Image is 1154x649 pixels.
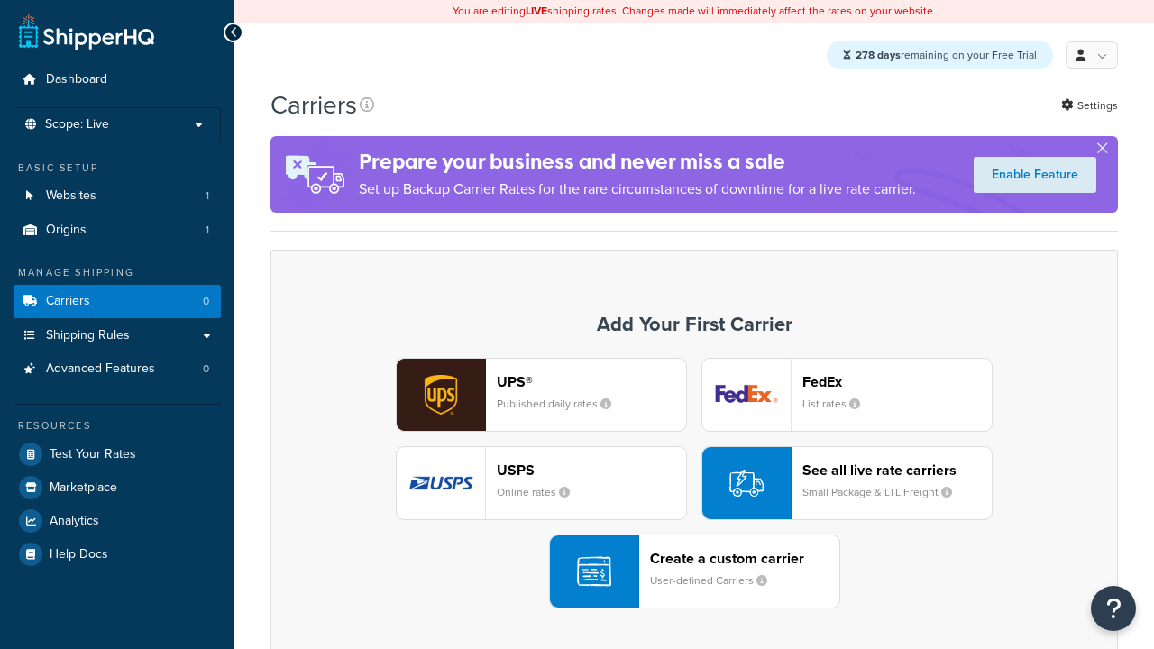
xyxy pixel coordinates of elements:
[50,514,99,529] span: Analytics
[14,214,221,247] a: Origins 1
[802,396,875,412] small: List rates
[827,41,1053,69] div: remaining on your Free Trial
[359,177,916,202] p: Set up Backup Carrier Rates for the rare circumstances of downtime for a live rate carrier.
[14,214,221,247] li: Origins
[14,418,221,434] div: Resources
[46,188,96,204] span: Websites
[206,188,209,204] span: 1
[577,554,611,589] img: icon-carrier-custom-c93b8a24.svg
[1091,586,1136,631] button: Open Resource Center
[650,572,782,589] small: User-defined Carriers
[14,319,221,352] a: Shipping Rules
[46,294,90,309] span: Carriers
[1061,93,1118,118] a: Settings
[50,547,108,562] span: Help Docs
[14,352,221,386] a: Advanced Features 0
[14,352,221,386] li: Advanced Features
[14,285,221,318] a: Carriers 0
[397,359,485,431] img: ups logo
[14,438,221,471] a: Test Your Rates
[701,358,993,432] button: fedEx logoFedExList rates
[497,462,686,479] header: USPS
[45,117,109,133] span: Scope: Live
[396,446,687,520] button: usps logoUSPSOnline rates
[701,446,993,520] button: See all live rate carriersSmall Package & LTL Freight
[270,136,359,213] img: ad-rules-rateshop-fe6ec290ccb7230408bd80ed9643f0289d75e0ffd9eb532fc0e269fcd187b520.png
[549,535,840,608] button: Create a custom carrierUser-defined Carriers
[19,14,154,50] a: ShipperHQ Home
[497,484,584,500] small: Online rates
[397,447,485,519] img: usps logo
[702,359,791,431] img: fedEx logo
[802,373,992,390] header: FedEx
[270,87,357,123] h1: Carriers
[14,63,221,96] a: Dashboard
[289,314,1099,335] h3: Add Your First Carrier
[46,361,155,377] span: Advanced Features
[14,285,221,318] li: Carriers
[14,538,221,571] a: Help Docs
[974,157,1096,193] a: Enable Feature
[206,223,209,238] span: 1
[14,160,221,176] div: Basic Setup
[526,3,547,19] b: LIVE
[14,471,221,504] a: Marketplace
[359,147,916,177] h4: Prepare your business and never miss a sale
[650,550,839,567] header: Create a custom carrier
[802,484,966,500] small: Small Package & LTL Freight
[46,72,107,87] span: Dashboard
[14,179,221,213] li: Websites
[856,47,901,63] strong: 278 days
[46,328,130,343] span: Shipping Rules
[50,447,136,462] span: Test Your Rates
[46,223,87,238] span: Origins
[50,480,117,496] span: Marketplace
[729,466,764,500] img: icon-carrier-liverate-becf4550.svg
[203,294,209,309] span: 0
[14,505,221,537] a: Analytics
[203,361,209,377] span: 0
[497,373,686,390] header: UPS®
[14,179,221,213] a: Websites 1
[497,396,626,412] small: Published daily rates
[802,462,992,479] header: See all live rate carriers
[396,358,687,432] button: ups logoUPS®Published daily rates
[14,265,221,280] div: Manage Shipping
